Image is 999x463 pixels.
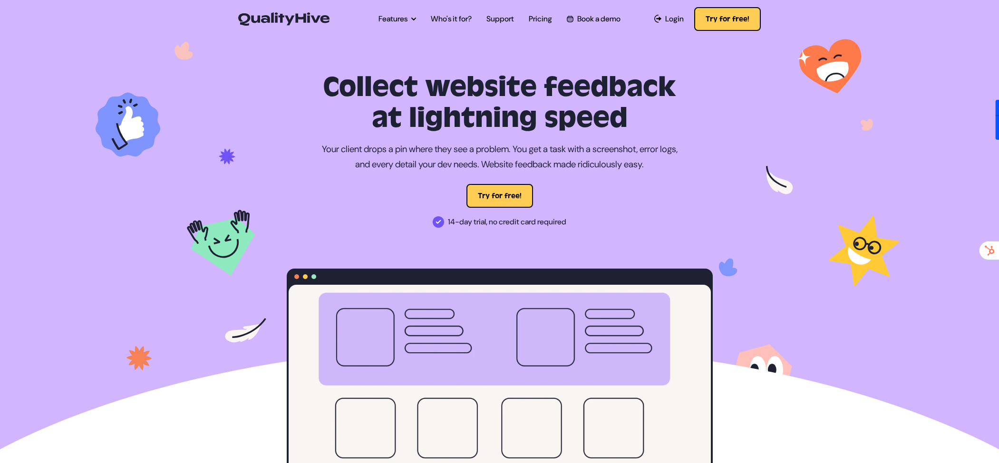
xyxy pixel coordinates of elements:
[694,7,761,31] button: Try for free!
[378,13,416,25] a: Features
[654,13,684,25] a: Login
[466,184,533,208] button: Try for free!
[567,16,573,22] img: Book a QualityHive Demo
[529,13,552,25] a: Pricing
[321,142,678,173] p: Your client drops a pin where they see a problem. You get a task with a screenshot, error logs, a...
[287,72,713,134] h1: Collect website feedback at lightning speed
[238,12,330,26] img: QualityHive - Bug Tracking Tool
[433,216,444,228] img: 14-day trial, no credit card required
[486,13,514,25] a: Support
[567,13,620,25] a: Book a demo
[448,214,566,230] span: 14-day trial, no credit card required
[431,13,472,25] a: Who's it for?
[665,13,684,25] span: Login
